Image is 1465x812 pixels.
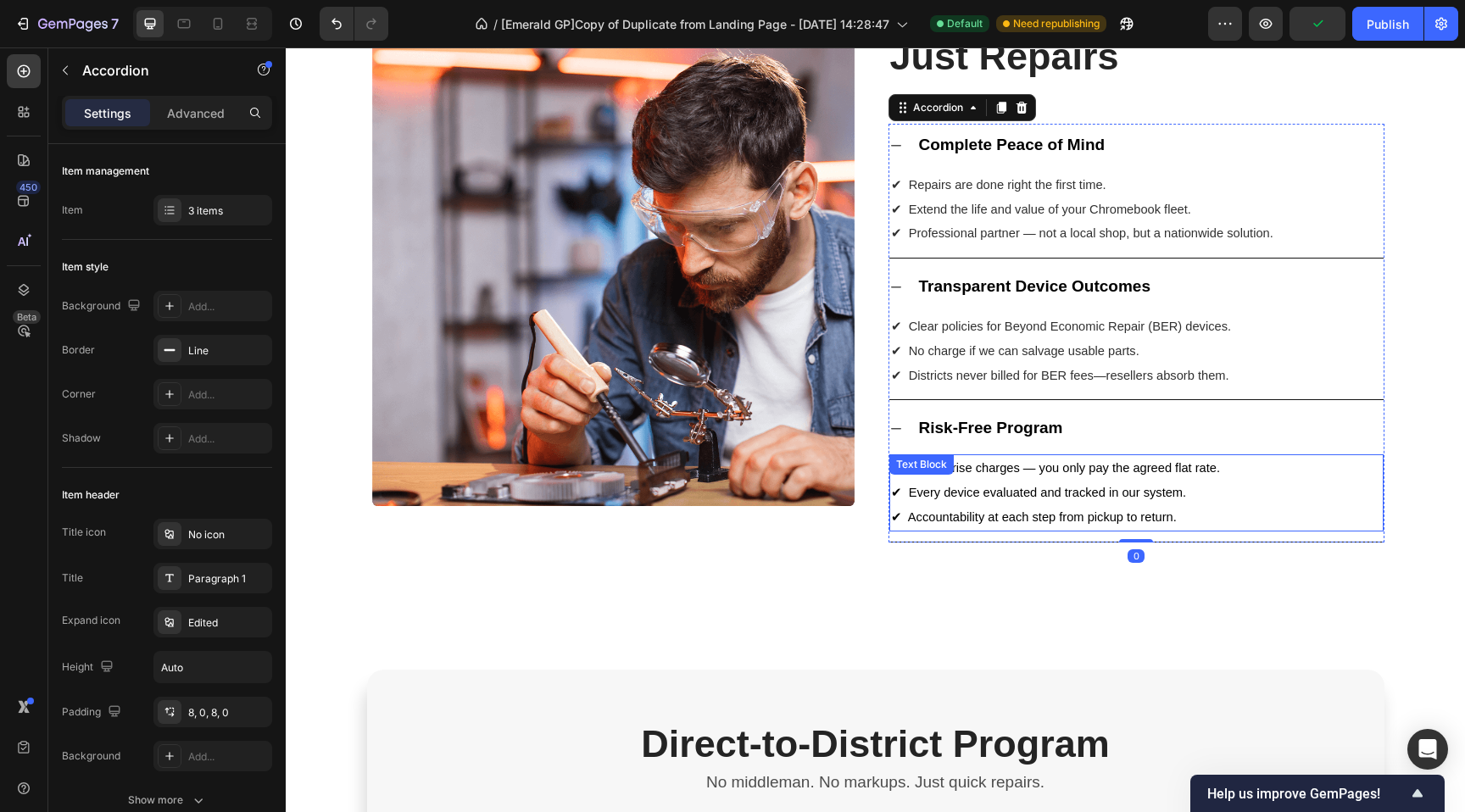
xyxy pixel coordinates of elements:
div: 450 [16,181,41,194]
div: Publish [1367,15,1409,33]
input: Auto [154,652,271,682]
div: Item [62,203,83,218]
div: Title icon [62,525,106,540]
div: 3 items [188,203,268,219]
div: Padding [62,701,125,724]
div: Line [188,343,268,359]
span: ✔ Repairs are done right the first time. [605,131,821,144]
span: Help us improve GemPages! [1207,786,1407,802]
div: Shadow [62,431,101,446]
div: Add... [188,431,268,447]
div: Background [62,748,120,764]
div: Height [62,656,117,679]
div: Corner [62,387,96,402]
div: Background [62,295,144,318]
div: Add... [188,749,268,765]
strong: Risk-Free Program [633,371,777,389]
span: ✔ No charge if we can salvage usable parts. [605,297,854,310]
strong: Transparent Device Outcomes [633,230,866,247]
span: ✔ Extend the life and value of your Chromebook fleet. [605,155,905,169]
div: Expand icon [62,613,120,628]
span: Direct-to-District Program [355,675,824,718]
p: Accordion [82,60,226,81]
div: Edited [188,615,268,631]
div: Add... [188,299,268,314]
span: / [493,15,498,33]
div: Rich Text Editor. Editing area: main [604,265,1098,342]
div: Item style [62,259,109,275]
span: Default [947,16,983,31]
div: Accordion [624,53,681,68]
span: ✔ Every device evaluated and tracked in our system. [605,438,901,452]
div: Title [62,570,83,586]
span: ✔ Accountability at each step from pickup to return. [605,463,891,476]
div: Item management [62,164,149,179]
p: 7 [111,14,119,34]
div: 0 [842,502,859,515]
div: Undo/Redo [320,7,388,41]
div: Border [62,342,95,358]
span: ✔ Clear policies for Beyond Economic Repair (BER) devices. [605,272,946,286]
div: Text Block [607,409,665,425]
div: No icon [188,527,268,542]
div: Open Intercom Messenger [1407,729,1448,770]
div: Paragraph 1 [188,571,268,587]
iframe: Design area [286,47,1465,812]
div: 8, 0, 8, 0 [188,705,268,720]
div: Beta [13,310,41,324]
p: Advanced [167,104,225,122]
span: No middleman. No markups. Just quick repairs. [421,726,759,743]
div: Add... [188,387,268,403]
strong: Complete Peace of Mind [633,88,820,106]
div: Show more [128,792,207,809]
div: Rich Text Editor. Editing area: main [604,124,1098,200]
p: Settings [84,104,131,122]
span: Need republishing [1013,16,1100,31]
span: ✔ Professional partner — not a local shop, but a nationwide solution. [605,179,988,192]
div: Item header [62,487,120,503]
span: ✔ No surprise charges — you only pay the agreed flat rate. [605,414,935,427]
button: Publish [1352,7,1423,41]
span: [Emerald GP]Copy of Duplicate from Landing Page - [DATE] 14:28:47 [501,15,889,33]
button: Show survey - Help us improve GemPages! [1207,783,1428,804]
span: ✔ Districts never billed for BER fees—resellers absorb them. [605,321,944,335]
button: 7 [7,7,126,41]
